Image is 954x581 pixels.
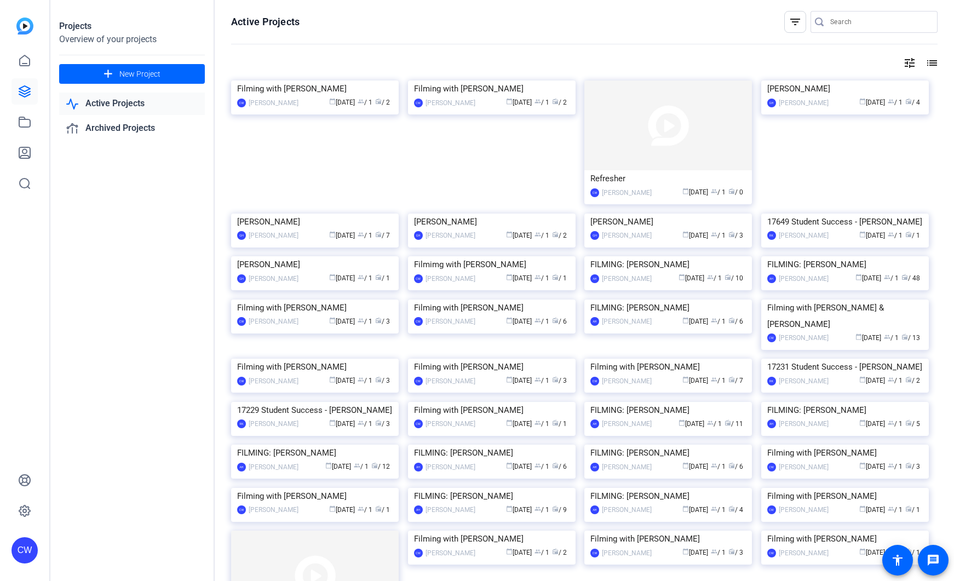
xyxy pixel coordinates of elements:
[506,419,513,426] span: calendar_today
[358,274,372,282] span: / 1
[506,231,513,238] span: calendar_today
[779,376,829,387] div: [PERSON_NAME]
[329,274,355,282] span: [DATE]
[779,230,829,241] div: [PERSON_NAME]
[59,117,205,140] a: Archived Projects
[237,274,246,283] div: GH
[590,445,746,461] div: FILMING: [PERSON_NAME]
[414,80,570,97] div: Filming with [PERSON_NAME]
[101,67,115,81] mat-icon: add
[237,445,393,461] div: FILMING: [PERSON_NAME]
[682,463,708,470] span: [DATE]
[358,376,364,383] span: group
[16,18,33,34] img: blue-gradient.svg
[329,419,336,426] span: calendar_today
[725,274,743,282] span: / 10
[426,230,475,241] div: [PERSON_NAME]
[859,505,866,512] span: calendar_today
[375,377,390,384] span: / 3
[506,420,532,428] span: [DATE]
[905,505,912,512] span: radio
[358,231,364,238] span: group
[679,419,685,426] span: calendar_today
[767,445,923,461] div: Filming with [PERSON_NAME]
[711,377,726,384] span: / 1
[830,15,929,28] input: Search
[679,274,685,280] span: calendar_today
[767,359,923,375] div: 17231 Student Success - [PERSON_NAME]
[682,505,689,512] span: calendar_today
[535,317,541,324] span: group
[249,230,298,241] div: [PERSON_NAME]
[249,376,298,387] div: [PERSON_NAME]
[535,232,549,239] span: / 1
[506,506,532,514] span: [DATE]
[888,463,903,470] span: / 1
[707,274,714,280] span: group
[888,420,903,428] span: / 1
[329,420,355,428] span: [DATE]
[789,15,802,28] mat-icon: filter_list
[905,98,912,105] span: radio
[358,99,372,106] span: / 1
[859,231,866,238] span: calendar_today
[590,188,599,197] div: CW
[901,333,908,340] span: radio
[414,317,423,326] div: CW
[590,488,746,504] div: FILMING: [PERSON_NAME]
[237,256,393,273] div: [PERSON_NAME]
[535,274,541,280] span: group
[375,318,390,325] span: / 3
[535,463,549,470] span: / 1
[506,274,532,282] span: [DATE]
[329,318,355,325] span: [DATE]
[414,505,423,514] div: AH
[249,273,298,284] div: [PERSON_NAME]
[728,188,735,194] span: radio
[682,462,689,469] span: calendar_today
[426,504,475,515] div: [PERSON_NAME]
[375,274,390,282] span: / 1
[859,232,885,239] span: [DATE]
[237,300,393,316] div: Filming with [PERSON_NAME]
[711,318,726,325] span: / 1
[426,418,475,429] div: [PERSON_NAME]
[552,462,559,469] span: radio
[375,506,390,514] span: / 1
[552,420,567,428] span: / 1
[329,506,355,514] span: [DATE]
[358,232,372,239] span: / 1
[888,98,894,105] span: group
[767,274,776,283] div: AH
[329,99,355,106] span: [DATE]
[552,232,567,239] span: / 2
[767,463,776,471] div: CW
[414,419,423,428] div: CW
[905,463,920,470] span: / 3
[859,99,885,106] span: [DATE]
[358,274,364,280] span: group
[725,420,743,428] span: / 11
[237,80,393,97] div: Filming with [PERSON_NAME]
[682,506,708,514] span: [DATE]
[728,505,735,512] span: radio
[237,463,246,471] div: AH
[358,318,372,325] span: / 1
[711,505,717,512] span: group
[329,317,336,324] span: calendar_today
[725,419,731,426] span: radio
[535,98,541,105] span: group
[590,214,746,230] div: [PERSON_NAME]
[414,214,570,230] div: [PERSON_NAME]
[779,332,829,343] div: [PERSON_NAME]
[602,504,652,515] div: [PERSON_NAME]
[552,376,559,383] span: radio
[375,99,390,106] span: / 2
[329,505,336,512] span: calendar_today
[602,187,652,198] div: [PERSON_NAME]
[414,256,570,273] div: Filmimg with [PERSON_NAME]
[888,376,894,383] span: group
[682,188,708,196] span: [DATE]
[506,274,513,280] span: calendar_today
[779,273,829,284] div: [PERSON_NAME]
